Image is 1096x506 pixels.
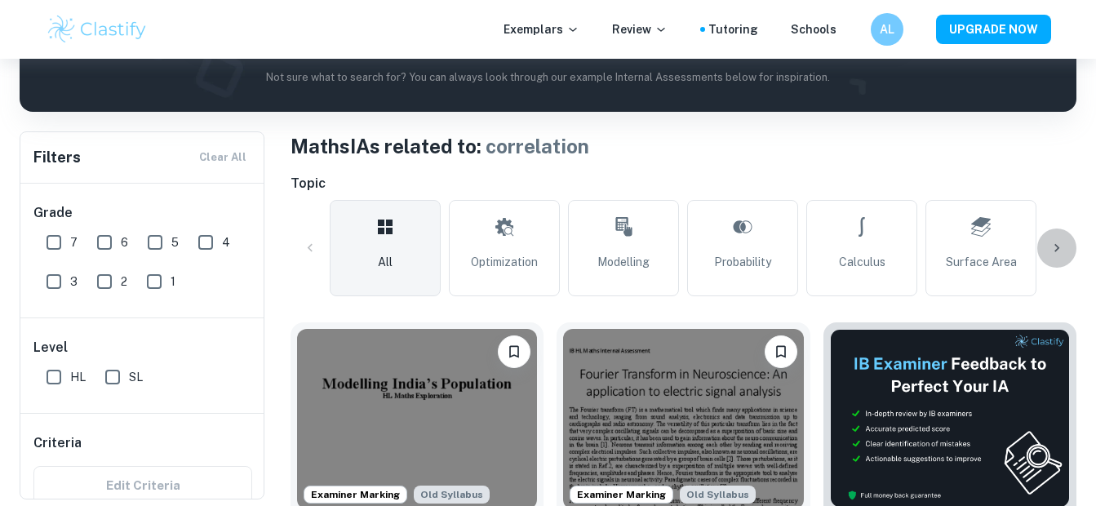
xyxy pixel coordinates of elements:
img: Clastify logo [46,13,149,46]
span: 7 [70,233,78,251]
span: Modelling [597,253,650,271]
p: Review [612,20,668,38]
h6: Grade [33,203,252,223]
div: Although this IA is written for the old math syllabus (last exam in November 2020), the current I... [680,486,756,504]
p: Not sure what to search for? You can always look through our example Internal Assessments below f... [33,69,1063,86]
button: Bookmark [498,335,530,368]
span: 2 [121,273,127,291]
span: Surface Area [946,253,1017,271]
span: Old Syllabus [680,486,756,504]
span: Examiner Marking [304,487,406,502]
a: Tutoring [708,20,758,38]
h6: Filters [33,146,81,169]
span: Optimization [471,253,538,271]
span: 5 [171,233,179,251]
button: Help and Feedback [850,25,858,33]
span: Old Syllabus [414,486,490,504]
h6: AL [877,20,896,38]
button: AL [871,13,903,46]
p: Exemplars [504,20,579,38]
span: Probability [714,253,771,271]
span: 3 [70,273,78,291]
span: HL [70,368,86,386]
h6: Criteria [33,433,82,453]
button: Bookmark [765,335,797,368]
span: 6 [121,233,128,251]
span: Examiner Marking [570,487,672,502]
span: All [378,253,393,271]
span: correlation [486,135,589,158]
button: UPGRADE NOW [936,15,1051,44]
div: Although this IA is written for the old math syllabus (last exam in November 2020), the current I... [414,486,490,504]
span: SL [129,368,143,386]
h6: Topic [291,174,1076,193]
a: Schools [791,20,836,38]
h6: Level [33,338,252,357]
span: 1 [171,273,175,291]
div: Criteria filters are unavailable when searching by topic [33,466,252,505]
span: Calculus [839,253,885,271]
h1: Maths IAs related to: [291,131,1076,161]
span: 4 [222,233,230,251]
